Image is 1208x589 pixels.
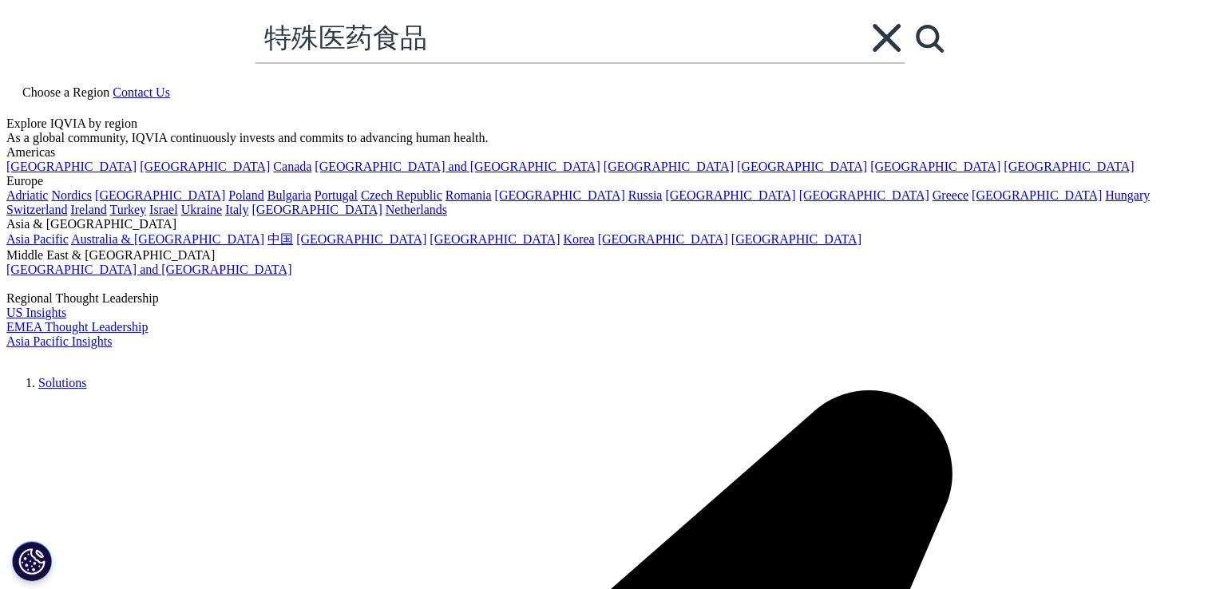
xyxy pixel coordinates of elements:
[315,160,600,173] a: [GEOGRAPHIC_DATA] and [GEOGRAPHIC_DATA]
[95,188,225,202] a: [GEOGRAPHIC_DATA]
[252,203,382,216] a: [GEOGRAPHIC_DATA]
[1105,188,1150,202] a: Hungary
[604,160,734,173] a: [GEOGRAPHIC_DATA]
[905,14,953,62] a: 搜索
[6,334,112,348] a: Asia Pacific Insights
[149,203,178,216] a: Israel
[665,188,795,202] a: [GEOGRAPHIC_DATA]
[22,85,109,99] span: Choose a Region
[628,188,663,202] a: Russia
[446,188,492,202] a: Romania
[870,160,1000,173] a: [GEOGRAPHIC_DATA]
[972,188,1102,202] a: [GEOGRAPHIC_DATA]
[6,203,67,216] a: Switzerland
[6,263,291,276] a: [GEOGRAPHIC_DATA] and [GEOGRAPHIC_DATA]
[1004,160,1134,173] a: [GEOGRAPHIC_DATA]
[6,291,1202,306] div: Regional Thought Leadership
[38,376,86,389] a: Solutions
[225,203,248,216] a: Italy
[6,306,66,319] a: US Insights
[563,232,594,246] a: Korea
[12,541,52,581] button: Cookie 设置
[361,188,442,202] a: Czech Republic
[430,232,560,246] a: [GEOGRAPHIC_DATA]
[267,232,293,246] a: 中国
[6,131,1202,145] div: As a global community, IQVIA continuously invests and commits to advancing human health.
[6,217,1202,231] div: Asia & [GEOGRAPHIC_DATA]
[495,188,625,202] a: [GEOGRAPHIC_DATA]
[181,203,223,216] a: Ukraine
[113,85,170,99] a: Contact Us
[6,117,1202,131] div: Explore IQVIA by region
[873,24,901,52] svg: Clear
[315,188,358,202] a: Portugal
[916,25,944,53] svg: Search
[6,174,1202,188] div: Europe
[267,188,311,202] a: Bulgaria
[737,160,867,173] a: [GEOGRAPHIC_DATA]
[140,160,270,173] a: [GEOGRAPHIC_DATA]
[386,203,447,216] a: Netherlands
[867,14,905,53] div: 清除
[71,232,264,246] a: Australia & [GEOGRAPHIC_DATA]
[6,145,1202,160] div: Americas
[228,188,263,202] a: Poland
[6,232,69,246] a: Asia Pacific
[799,188,929,202] a: [GEOGRAPHIC_DATA]
[109,203,146,216] a: Turkey
[273,160,311,173] a: Canada
[255,14,860,62] input: 搜索
[6,248,1202,263] div: Middle East & [GEOGRAPHIC_DATA]
[6,188,48,202] a: Adriatic
[51,188,92,202] a: Nordics
[933,188,968,202] a: Greece
[731,232,861,246] a: [GEOGRAPHIC_DATA]
[70,203,106,216] a: Ireland
[6,320,148,334] a: EMEA Thought Leadership
[296,232,426,246] a: [GEOGRAPHIC_DATA]
[6,160,137,173] a: [GEOGRAPHIC_DATA]
[598,232,728,246] a: [GEOGRAPHIC_DATA]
